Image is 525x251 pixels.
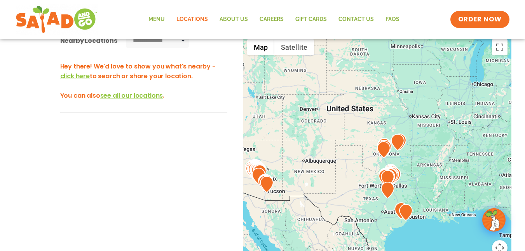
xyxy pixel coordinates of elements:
a: Locations [171,11,214,28]
a: Menu [143,11,171,28]
a: Contact Us [333,11,380,28]
div: Nearby Locations [60,36,117,46]
button: Show street map [247,39,274,55]
span: see all our locations [100,91,163,100]
span: ORDER NOW [458,15,502,24]
h3: Hey there! We'd love to show you what's nearby - to search or share your location. You can also . [60,61,227,100]
img: wpChatIcon [483,209,505,231]
span: click here [60,72,90,81]
a: About Us [214,11,254,28]
a: ORDER NOW [450,11,509,28]
a: FAQs [380,11,405,28]
img: new-SAG-logo-768×292 [16,4,98,35]
nav: Menu [143,11,405,28]
button: Show satellite imagery [274,39,314,55]
button: Toggle fullscreen view [492,39,508,55]
a: GIFT CARDS [290,11,333,28]
a: Careers [254,11,290,28]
